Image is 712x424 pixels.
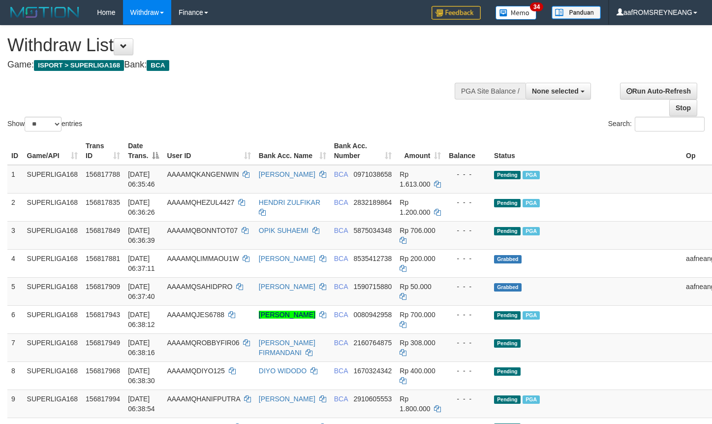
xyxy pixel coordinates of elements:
a: [PERSON_NAME] [259,255,315,262]
span: Grabbed [494,283,522,292]
span: Copy 0080942958 to clipboard [353,311,392,319]
span: Rp 50.000 [400,283,432,291]
span: AAAAMQROBBYFIR06 [167,339,239,347]
span: AAAAMQSAHIDPRO [167,283,232,291]
span: Copy 0971038658 to clipboard [353,170,392,178]
td: 1 [7,165,23,194]
span: Marked by aafnonsreyleab [523,311,540,320]
span: BCA [334,339,348,347]
span: [DATE] 06:36:26 [128,198,155,216]
span: Marked by aafnonsreyleab [523,395,540,404]
span: AAAAMQBONNTOT07 [167,227,238,234]
div: - - - [449,394,486,404]
span: [DATE] 06:35:46 [128,170,155,188]
input: Search: [635,117,705,131]
th: Game/API: activate to sort column ascending [23,137,82,165]
td: SUPERLIGA168 [23,249,82,277]
td: 6 [7,305,23,333]
a: Run Auto-Refresh [620,83,697,99]
span: 156817909 [86,283,120,291]
div: - - - [449,197,486,207]
span: [DATE] 06:37:11 [128,255,155,272]
td: SUPERLIGA168 [23,361,82,390]
div: - - - [449,338,486,348]
td: SUPERLIGA168 [23,305,82,333]
span: [DATE] 06:38:30 [128,367,155,385]
td: 5 [7,277,23,305]
label: Search: [608,117,705,131]
span: None selected [532,87,579,95]
a: HENDRI ZULFIKAR [259,198,320,206]
span: Pending [494,367,521,376]
th: Status [490,137,682,165]
span: BCA [334,283,348,291]
td: 9 [7,390,23,418]
th: Trans ID: activate to sort column ascending [82,137,124,165]
span: Rp 706.000 [400,227,435,234]
span: Grabbed [494,255,522,263]
span: Copy 1670324342 to clipboard [353,367,392,375]
th: User ID: activate to sort column ascending [163,137,254,165]
span: ISPORT > SUPERLIGA168 [34,60,124,71]
h1: Withdraw List [7,35,465,55]
td: SUPERLIGA168 [23,390,82,418]
span: Rp 1.613.000 [400,170,430,188]
span: 156817994 [86,395,120,403]
div: - - - [449,282,486,292]
a: DIYO WIDODO [259,367,307,375]
span: 156817968 [86,367,120,375]
span: Rp 308.000 [400,339,435,347]
td: 4 [7,249,23,277]
img: Button%20Memo.svg [495,6,537,20]
td: SUPERLIGA168 [23,333,82,361]
span: [DATE] 06:37:40 [128,283,155,300]
img: MOTION_logo.png [7,5,82,20]
a: [PERSON_NAME] [259,311,315,319]
span: AAAAMQHEZUL4427 [167,198,234,206]
span: Pending [494,227,521,235]
td: SUPERLIGA168 [23,193,82,221]
span: [DATE] 06:38:54 [128,395,155,413]
span: AAAAMQKANGENWIN [167,170,239,178]
span: Pending [494,395,521,404]
button: None selected [526,83,591,99]
td: 8 [7,361,23,390]
span: 156817943 [86,311,120,319]
a: [PERSON_NAME] [259,395,315,403]
span: Rp 200.000 [400,255,435,262]
div: - - - [449,366,486,376]
span: Rp 700.000 [400,311,435,319]
span: Pending [494,311,521,320]
span: 34 [530,2,543,11]
span: Rp 400.000 [400,367,435,375]
span: AAAAMQHANIFPUTRA [167,395,240,403]
span: 156817881 [86,255,120,262]
div: - - - [449,169,486,179]
span: 156817788 [86,170,120,178]
th: Amount: activate to sort column ascending [396,137,445,165]
span: BCA [334,395,348,403]
img: panduan.png [552,6,601,19]
td: 7 [7,333,23,361]
span: 156817949 [86,339,120,347]
span: Copy 1590715880 to clipboard [353,283,392,291]
th: Date Trans.: activate to sort column descending [124,137,163,165]
a: [PERSON_NAME] FIRMANDANI [259,339,315,357]
span: 156817849 [86,227,120,234]
span: Copy 5875034348 to clipboard [353,227,392,234]
span: [DATE] 06:38:12 [128,311,155,328]
span: BCA [334,227,348,234]
span: AAAAMQLIMMAOU1W [167,255,239,262]
span: Copy 8535412738 to clipboard [353,255,392,262]
img: Feedback.jpg [432,6,481,20]
a: OPIK SUHAEMI [259,227,309,234]
span: Rp 1.200.000 [400,198,430,216]
a: Stop [669,99,697,116]
td: 2 [7,193,23,221]
div: PGA Site Balance / [455,83,526,99]
a: [PERSON_NAME] [259,170,315,178]
div: - - - [449,226,486,235]
select: Showentries [25,117,62,131]
span: [DATE] 06:38:16 [128,339,155,357]
h4: Game: Bank: [7,60,465,70]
